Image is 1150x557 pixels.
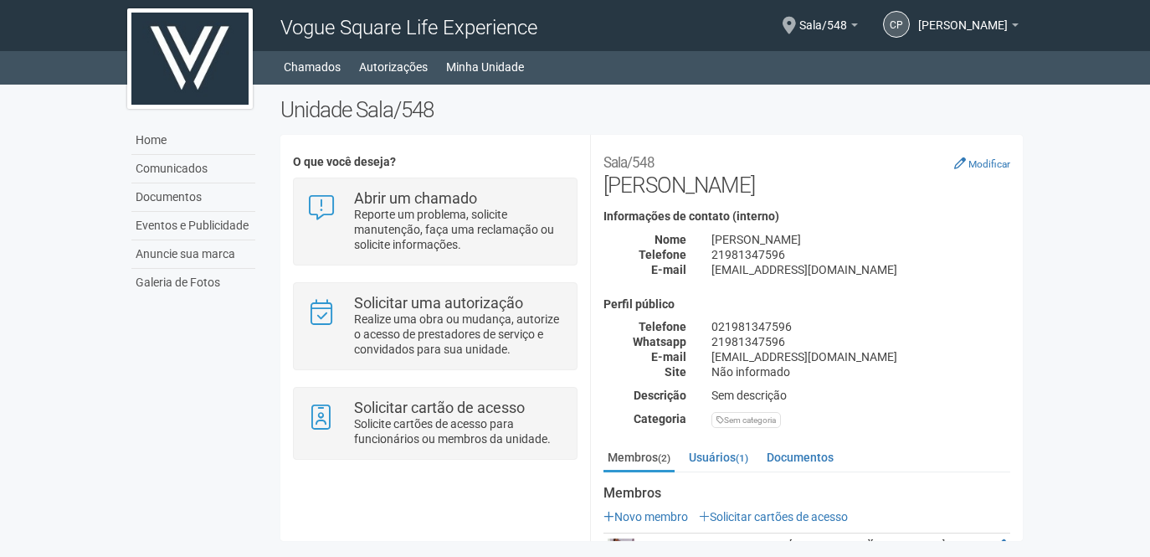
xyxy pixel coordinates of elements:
[711,412,781,428] div: Sem categoria
[131,269,255,297] a: Galeria de Fotos
[799,21,858,34] a: Sala/548
[883,11,910,38] a: CP
[354,207,564,252] p: Reporte um problema, solicite manutenção, faça uma reclamação ou solicite informações.
[699,262,1023,277] div: [EMAIL_ADDRESS][DOMAIN_NAME]
[699,510,848,523] a: Solicitar cartões de acesso
[736,452,748,464] small: (1)
[354,399,525,416] strong: Solicitar cartão de acesso
[603,486,1010,501] strong: Membros
[131,155,255,183] a: Comunicados
[127,8,253,109] img: logo.jpg
[131,183,255,212] a: Documentos
[633,335,686,348] strong: Whatsapp
[306,191,563,252] a: Abrir um chamado Reporte um problema, solicite manutenção, faça uma reclamação ou solicite inform...
[284,55,341,79] a: Chamados
[603,445,675,472] a: Membros(2)
[685,445,752,470] a: Usuários(1)
[699,388,1023,403] div: Sem descrição
[603,154,655,171] small: Sala/548
[131,212,255,240] a: Eventos e Publicidade
[354,189,477,207] strong: Abrir um chamado
[354,312,564,357] p: Realize uma obra ou mudança, autorize o acesso de prestadores de serviço e convidados para sua un...
[665,365,686,379] strong: Site
[699,364,1023,379] div: Não informado
[699,232,1023,247] div: [PERSON_NAME]
[280,16,537,39] span: Vogue Square Life Experience
[280,97,1023,122] h2: Unidade Sala/548
[699,247,1023,262] div: 21981347596
[131,126,255,155] a: Home
[918,3,1008,32] span: Carolina Pereira Sousa
[634,389,686,402] strong: Descrição
[131,240,255,269] a: Anuncie sua marca
[762,445,838,470] a: Documentos
[968,158,1010,170] small: Modificar
[359,55,428,79] a: Autorizações
[603,298,1010,311] h4: Perfil público
[639,320,686,333] strong: Telefone
[603,510,688,523] a: Novo membro
[446,55,524,79] a: Minha Unidade
[996,539,1006,550] a: Editar membro
[293,156,577,168] h4: O que você deseja?
[699,319,1023,334] div: 021981347596
[306,296,563,357] a: Solicitar uma autorização Realize uma obra ou mudança, autorize o acesso de prestadores de serviç...
[699,334,1023,349] div: 21981347596
[651,263,686,276] strong: E-mail
[354,416,564,446] p: Solicite cartões de acesso para funcionários ou membros da unidade.
[799,3,847,32] span: Sala/548
[918,21,1019,34] a: [PERSON_NAME]
[658,452,670,464] small: (2)
[954,157,1010,170] a: Modificar
[354,294,523,312] strong: Solicitar uma autorização
[306,400,563,446] a: Solicitar cartão de acesso Solicite cartões de acesso para funcionários ou membros da unidade.
[651,350,686,364] strong: E-mail
[603,147,1010,198] h2: [PERSON_NAME]
[789,538,980,552] div: [EMAIL_ADDRESS][DOMAIN_NAME]
[655,233,686,246] strong: Nome
[603,210,1010,223] h4: Informações de contato (interno)
[634,412,686,425] strong: Categoria
[639,248,686,261] strong: Telefone
[699,349,1023,364] div: [EMAIL_ADDRESS][DOMAIN_NAME]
